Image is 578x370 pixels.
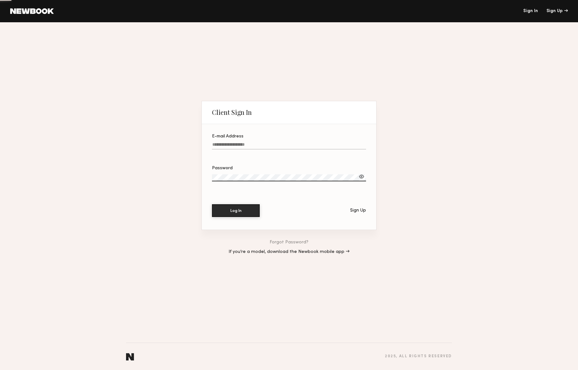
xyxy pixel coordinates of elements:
div: Password [212,166,366,171]
div: Sign Up [350,208,366,213]
a: Sign In [523,9,538,13]
div: 2025 , all rights reserved [385,354,452,359]
input: E-mail Address [212,142,366,150]
div: E-mail Address [212,134,366,139]
input: Password [212,174,366,181]
button: Log In [212,204,260,217]
a: Forgot Password? [270,240,308,245]
a: If you’re a model, download the Newbook mobile app → [229,250,349,254]
div: Client Sign In [212,108,252,116]
div: Sign Up [546,9,568,13]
